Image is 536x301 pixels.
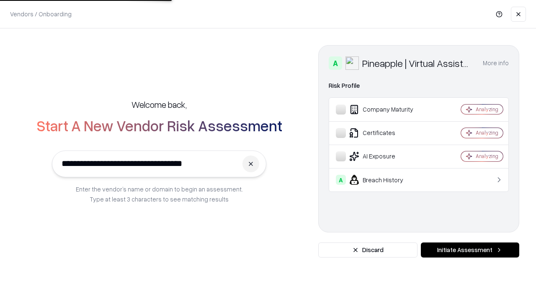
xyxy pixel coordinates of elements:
[362,56,473,70] div: Pineapple | Virtual Assistant Agency
[336,151,436,161] div: AI Exposure
[76,184,243,204] p: Enter the vendor’s name or domain to begin an assessment. Type at least 3 characters to see match...
[345,56,359,70] img: Pineapple | Virtual Assistant Agency
[476,129,498,136] div: Analyzing
[476,106,498,113] div: Analyzing
[329,56,342,70] div: A
[36,117,282,134] h2: Start A New Vendor Risk Assessment
[476,153,498,160] div: Analyzing
[336,175,346,185] div: A
[336,105,436,115] div: Company Maturity
[483,56,509,71] button: More info
[336,128,436,138] div: Certificates
[421,242,519,258] button: Initiate Assessment
[10,10,72,18] p: Vendors / Onboarding
[336,175,436,185] div: Breach History
[131,99,187,110] h5: Welcome back,
[329,81,509,91] div: Risk Profile
[318,242,417,258] button: Discard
